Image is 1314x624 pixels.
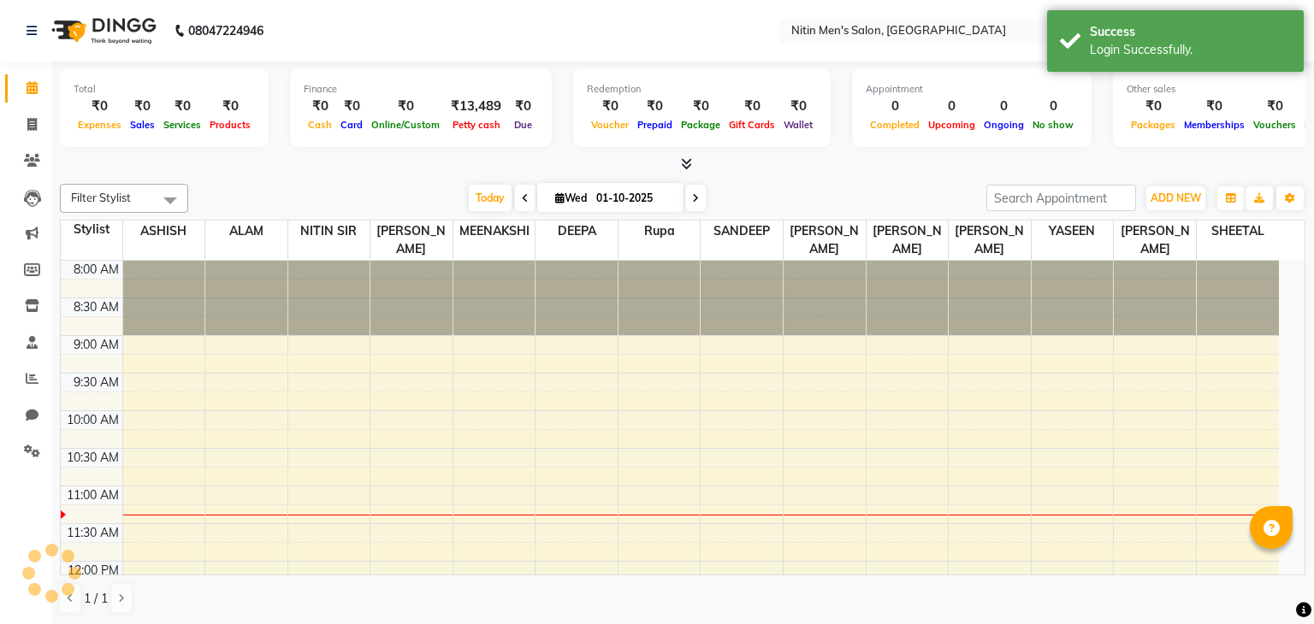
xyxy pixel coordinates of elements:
span: 1 / 1 [84,590,108,608]
button: ADD NEW [1146,186,1205,210]
span: Card [336,119,367,131]
span: ADD NEW [1151,191,1201,204]
span: SANDEEP [701,221,783,242]
b: 08047224946 [188,7,263,55]
div: 12:00 PM [64,562,122,580]
div: ₹0 [508,97,538,116]
span: [PERSON_NAME] [370,221,453,260]
div: Success [1090,23,1291,41]
div: ₹0 [587,97,633,116]
span: ALAM [205,221,287,242]
span: Package [677,119,725,131]
div: 10:30 AM [63,449,122,467]
div: 10:00 AM [63,411,122,429]
div: ₹0 [304,97,336,116]
span: Petty cash [448,119,505,131]
div: 9:00 AM [70,336,122,354]
div: ₹0 [74,97,126,116]
div: 11:30 AM [63,524,122,542]
span: Completed [866,119,924,131]
div: 8:00 AM [70,261,122,279]
span: [PERSON_NAME] [1114,221,1196,260]
span: Due [510,119,536,131]
span: Sales [126,119,159,131]
span: Expenses [74,119,126,131]
div: Login Successfully. [1090,41,1291,59]
span: Packages [1127,119,1180,131]
span: Cash [304,119,336,131]
div: Stylist [61,221,122,238]
div: ₹13,489 [444,97,508,116]
span: Wallet [779,119,817,131]
span: Wed [551,191,591,204]
span: MEENAKSHI [453,221,536,242]
div: Total [74,82,255,97]
span: Rupa [619,221,701,242]
span: Today [469,185,512,211]
div: 8:30 AM [70,298,122,316]
span: Prepaid [633,119,677,131]
span: Filter Stylist [71,191,131,204]
div: ₹0 [1180,97,1249,116]
div: ₹0 [779,97,817,116]
div: 9:30 AM [70,374,122,391]
span: Memberships [1180,119,1249,131]
span: Online/Custom [367,119,444,131]
span: SHEETAL [1197,221,1279,242]
div: ₹0 [205,97,255,116]
div: ₹0 [126,97,159,116]
div: ₹0 [336,97,367,116]
span: Upcoming [924,119,980,131]
span: [PERSON_NAME] [784,221,866,260]
div: Appointment [866,82,1078,97]
input: 2025-10-01 [591,185,677,211]
span: DEEPA [536,221,618,242]
span: Vouchers [1249,119,1300,131]
div: 0 [1028,97,1078,116]
span: Services [159,119,205,131]
div: Redemption [587,82,817,97]
div: 11:00 AM [63,486,122,504]
span: Ongoing [980,119,1028,131]
span: NITIN SIR [288,221,370,242]
div: ₹0 [633,97,677,116]
div: ₹0 [1249,97,1300,116]
div: 0 [980,97,1028,116]
span: Voucher [587,119,633,131]
div: ₹0 [159,97,205,116]
span: ASHISH [123,221,205,242]
div: ₹0 [367,97,444,116]
span: [PERSON_NAME] [949,221,1031,260]
div: ₹0 [677,97,725,116]
div: 0 [866,97,924,116]
input: Search Appointment [986,185,1136,211]
div: ₹0 [1127,97,1180,116]
div: 0 [924,97,980,116]
img: logo [44,7,161,55]
div: Finance [304,82,538,97]
span: Products [205,119,255,131]
span: YASEEN [1032,221,1114,242]
div: ₹0 [725,97,779,116]
span: [PERSON_NAME] [867,221,949,260]
span: No show [1028,119,1078,131]
span: Gift Cards [725,119,779,131]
